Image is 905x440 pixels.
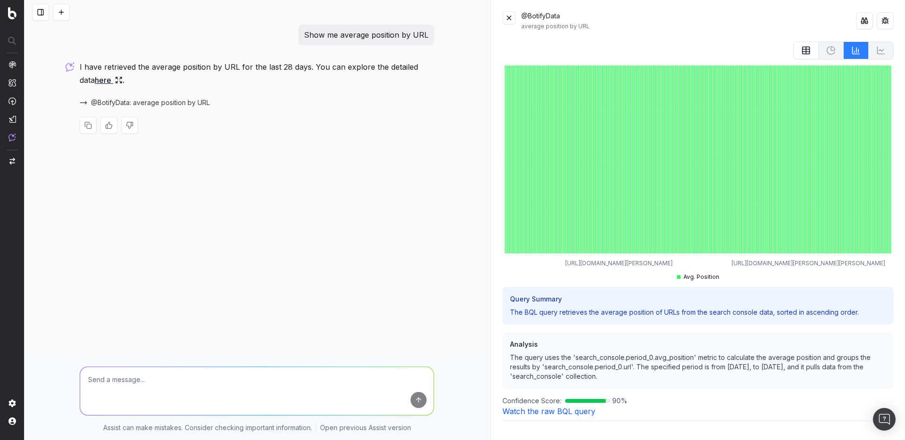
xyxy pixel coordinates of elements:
[95,73,123,87] a: here
[304,28,428,41] p: Show me average position by URL
[793,41,819,59] button: table
[8,417,16,425] img: My account
[8,97,16,105] img: Activation
[521,11,856,30] div: @BotifyData
[8,7,16,19] img: Botify logo
[80,60,434,87] p: I have retrieved the average position by URL for the last 28 days. You can explore the detailed d...
[869,41,894,59] button: Not available for current data
[612,396,627,406] span: 90 %
[510,353,886,381] p: The query uses the 'search_console.period_0.avg_position' metric to calculate the average positio...
[66,62,74,72] img: Botify assist logo
[844,41,869,59] button: BarChart
[514,256,884,343] h3: Query Summary
[873,408,896,431] div: Open Intercom Messenger
[510,340,886,349] h3: Analysis
[502,407,595,416] a: Watch the raw BQL query
[8,61,16,68] img: Analytics
[8,115,16,123] img: Studio
[502,396,561,406] span: Confidence Score:
[683,273,719,281] span: Avg. Position
[91,98,210,107] span: @BotifyData: average position by URL
[521,23,856,30] div: average position by URL
[511,269,881,356] p: The BQL query retrieves the average position of URLs from the search console data, sorted in asce...
[9,158,15,164] img: Switch project
[320,423,411,432] a: Open previous Assist version
[103,423,312,432] p: Assist can make mistakes. Consider checking important information.
[8,133,16,141] img: Assist
[80,98,221,107] button: @BotifyData: average position by URL
[8,79,16,87] img: Intelligence
[819,41,844,59] button: Not available for current data
[731,260,885,267] tspan: [URL][DOMAIN_NAME][PERSON_NAME][PERSON_NAME]
[8,399,16,407] img: Setting
[565,260,672,267] tspan: [URL][DOMAIN_NAME][PERSON_NAME]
